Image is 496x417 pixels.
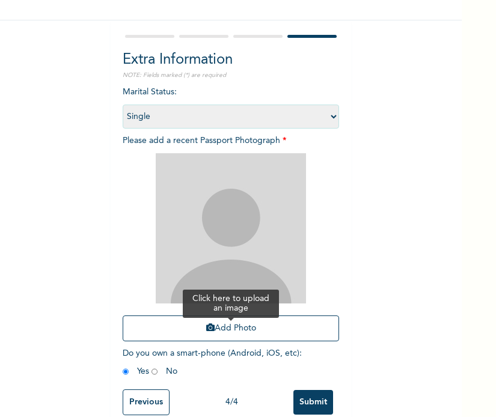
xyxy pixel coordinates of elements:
h2: Extra Information [123,49,339,71]
button: Add Photo [123,315,339,341]
input: Previous [123,389,170,415]
span: Please add a recent Passport Photograph [123,136,339,347]
span: Do you own a smart-phone (Android, iOS, etc) : Yes No [123,349,302,376]
input: Submit [293,390,333,415]
img: Crop [156,153,306,303]
p: NOTE: Fields marked (*) are required [123,71,339,80]
span: Marital Status : [123,88,339,121]
div: 4 / 4 [170,396,293,409]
